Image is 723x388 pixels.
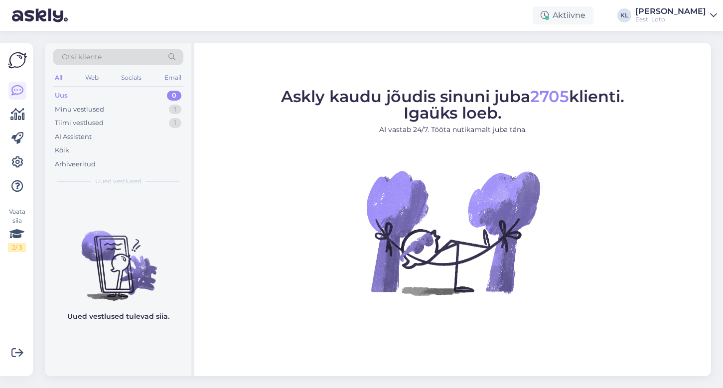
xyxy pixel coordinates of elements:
[167,91,181,101] div: 0
[55,91,68,101] div: Uus
[53,71,64,84] div: All
[83,71,101,84] div: Web
[169,105,181,115] div: 1
[281,87,624,123] span: Askly kaudu jõudis sinuni juba klienti. Igaüks loeb.
[281,125,624,135] p: AI vastab 24/7. Tööta nutikamalt juba täna.
[635,7,717,23] a: [PERSON_NAME]Eesti Loto
[55,145,69,155] div: Kõik
[55,159,96,169] div: Arhiveeritud
[635,15,706,23] div: Eesti Loto
[635,7,706,15] div: [PERSON_NAME]
[55,118,104,128] div: Tiimi vestlused
[45,213,191,302] img: No chats
[55,105,104,115] div: Minu vestlused
[530,87,569,106] span: 2705
[8,243,26,252] div: 2 / 3
[8,51,27,70] img: Askly Logo
[363,143,543,322] img: No Chat active
[62,52,102,62] span: Otsi kliente
[162,71,183,84] div: Email
[8,207,26,252] div: Vaata siia
[55,132,92,142] div: AI Assistent
[67,311,169,322] p: Uued vestlused tulevad siia.
[533,6,593,24] div: Aktiivne
[617,8,631,22] div: KL
[119,71,144,84] div: Socials
[95,177,142,186] span: Uued vestlused
[169,118,181,128] div: 1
